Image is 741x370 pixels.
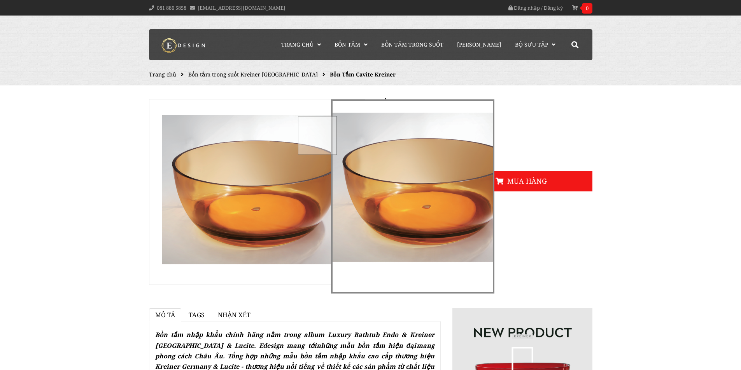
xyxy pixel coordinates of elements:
[275,29,327,60] a: Trang chủ
[457,41,501,48] span: [PERSON_NAME]
[541,4,543,11] span: /
[377,97,592,111] h1: Bồn Tắm Cavite Kreiner
[317,341,417,350] a: những mẫu bồn tắm hiện đại
[330,71,396,78] span: Bồn Tắm Cavite Kreiner
[450,171,592,191] button: Mua hàng
[188,71,318,78] a: Bồn tắm trong suốt Kreiner [GEOGRAPHIC_DATA]
[375,29,449,60] a: Bồn Tắm Trong Suốt
[198,4,286,11] a: [EMAIL_ADDRESS][DOMAIN_NAME]
[509,29,561,60] a: Bộ Sưu Tập
[189,311,205,319] span: Tags
[381,41,443,48] span: Bồn Tắm Trong Suốt
[149,71,176,78] a: Trang chủ
[149,99,364,285] a: Bồn Tắm Cavite Kreiner
[451,29,507,60] a: [PERSON_NAME]
[155,311,175,319] span: Mô tả
[155,38,213,53] img: logo Kreiner Germany - Edesign Interior
[281,41,314,48] span: Trang chủ
[157,4,186,11] a: 081 886 5858
[335,41,360,48] span: Bồn Tắm
[582,3,592,14] span: 0
[218,311,251,319] span: Nhận xét
[329,29,373,60] a: Bồn Tắm
[515,41,548,48] span: Bộ Sưu Tập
